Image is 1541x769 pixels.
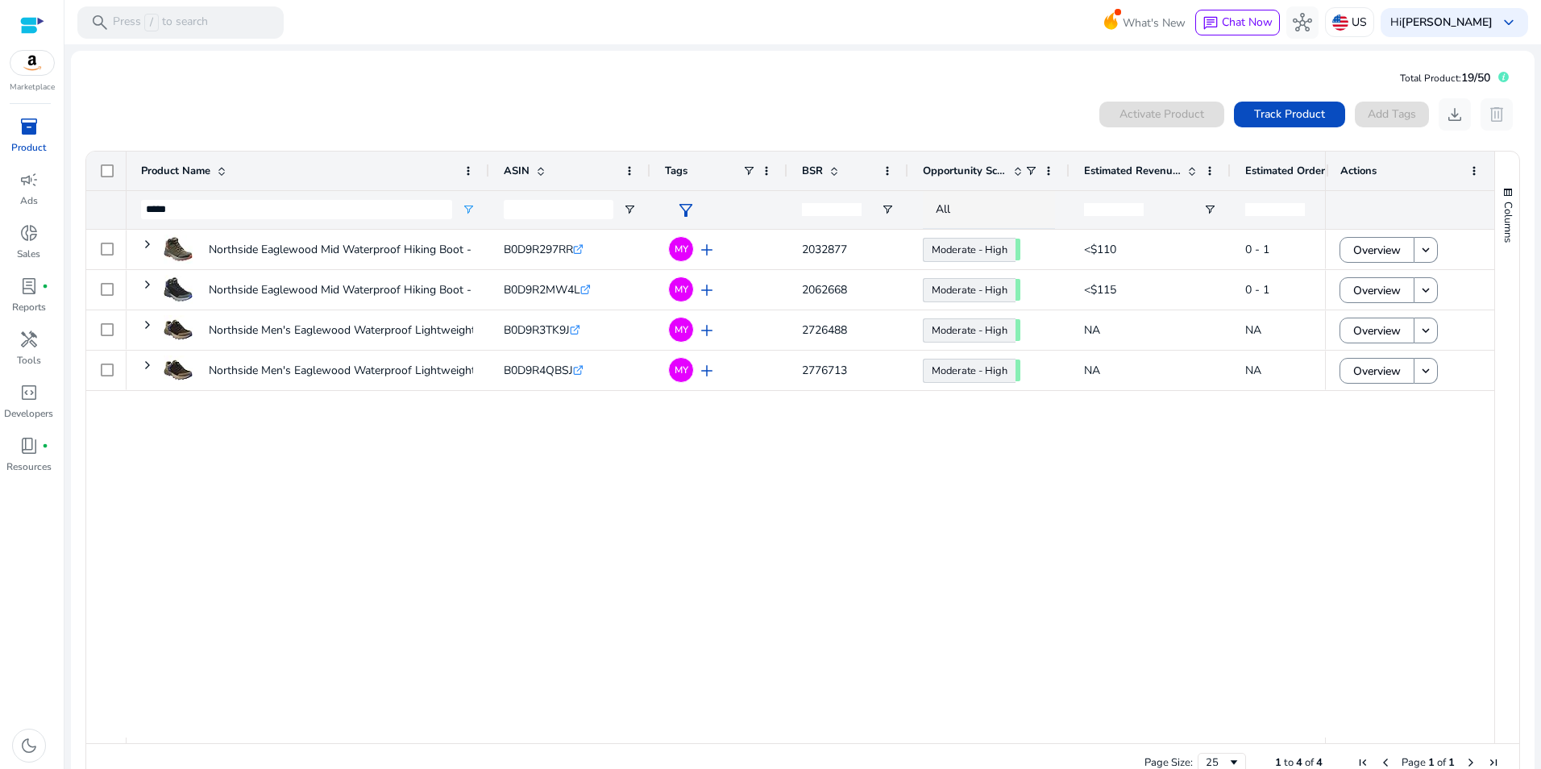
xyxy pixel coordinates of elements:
[19,736,39,755] span: dark_mode
[19,223,39,243] span: donut_small
[1499,13,1518,32] span: keyboard_arrow_down
[1464,756,1477,769] div: Next Page
[504,363,573,378] span: B0D9R4QBSJ
[1202,15,1219,31] span: chat
[1254,106,1325,123] span: Track Product
[1356,756,1369,769] div: First Page
[1286,6,1319,39] button: hub
[1084,164,1181,178] span: Estimated Revenue/Day
[1353,234,1401,267] span: Overview
[923,359,1016,383] a: Moderate - High
[141,200,452,219] input: Product Name Filter Input
[1400,72,1461,85] span: Total Product:
[675,285,688,294] span: MY
[802,164,823,178] span: BSR
[1353,355,1401,388] span: Overview
[1445,105,1464,124] span: download
[936,202,950,217] span: All
[10,81,55,94] p: Marketplace
[1418,323,1433,338] mat-icon: keyboard_arrow_down
[1340,277,1414,303] button: Overview
[20,193,38,208] p: Ads
[881,203,894,216] button: Open Filter Menu
[164,355,193,384] img: 41kvz-XcoQL._AC_US40_.jpg
[675,244,688,254] span: MY
[675,365,688,375] span: MY
[12,300,46,314] p: Reports
[1402,15,1493,30] b: [PERSON_NAME]
[10,51,54,75] img: amazon.svg
[1461,70,1490,85] span: 19/50
[1234,102,1345,127] button: Track Product
[504,282,580,297] span: B0D9R2MW4L
[1418,364,1433,378] mat-icon: keyboard_arrow_down
[802,322,847,338] span: 2726488
[1084,282,1116,297] span: <$115
[697,281,717,300] span: add
[19,276,39,296] span: lab_profile
[1340,237,1414,263] button: Overview
[802,363,847,378] span: 2776713
[19,117,39,136] span: inventory_2
[209,233,578,266] p: Northside Eaglewood Mid Waterproof Hiking Boot - Men's Lightweight,...
[6,459,52,474] p: Resources
[209,354,547,387] p: Northside Men's Eaglewood Waterproof Lightweight Hiking Shoe...
[623,203,636,216] button: Open Filter Menu
[19,436,39,455] span: book_4
[141,164,210,178] span: Product Name
[1016,360,1020,381] span: 66.19
[113,14,208,31] p: Press to search
[1340,318,1414,343] button: Overview
[504,322,570,338] span: B0D9R3TK9J
[19,383,39,402] span: code_blocks
[1245,282,1269,297] span: 0 - 1
[1203,203,1216,216] button: Open Filter Menu
[1439,98,1471,131] button: download
[19,170,39,189] span: campaign
[19,330,39,349] span: handyman
[209,314,547,347] p: Northside Men's Eaglewood Waterproof Lightweight Hiking Shoe...
[42,283,48,289] span: fiber_manual_record
[1352,8,1367,36] p: US
[11,140,46,155] p: Product
[1390,17,1493,28] p: Hi
[1195,10,1280,35] button: chatChat Now
[17,353,41,368] p: Tools
[1340,358,1414,384] button: Overview
[1293,13,1312,32] span: hub
[42,443,48,449] span: fiber_manual_record
[1016,239,1020,260] span: 62.93
[17,247,40,261] p: Sales
[1418,283,1433,297] mat-icon: keyboard_arrow_down
[923,164,1007,178] span: Opportunity Score
[1245,363,1261,378] span: NA
[923,318,1016,343] a: Moderate - High
[504,242,573,257] span: B0D9R297RR
[164,315,193,344] img: 41kvz-XcoQL._AC_US40_.jpg
[1501,202,1515,243] span: Columns
[802,242,847,257] span: 2032877
[209,273,578,306] p: Northside Eaglewood Mid Waterproof Hiking Boot - Men's Lightweight,...
[923,278,1016,302] a: Moderate - High
[1084,363,1100,378] span: NA
[1016,319,1020,341] span: 66.19
[462,203,475,216] button: Open Filter Menu
[1123,9,1186,37] span: What's New
[1245,322,1261,338] span: NA
[1332,15,1348,31] img: us.svg
[164,235,193,264] img: 41kh8UACgIL._AC_US40_.jpg
[802,282,847,297] span: 2062668
[1353,274,1401,307] span: Overview
[665,164,687,178] span: Tags
[1340,164,1377,178] span: Actions
[1487,756,1500,769] div: Last Page
[164,275,193,304] img: 41blVWMsLXL._AC_US40_.jpg
[1084,322,1100,338] span: NA
[1379,756,1392,769] div: Previous Page
[4,406,53,421] p: Developers
[1245,164,1342,178] span: Estimated Orders/Day
[675,325,688,335] span: MY
[697,321,717,340] span: add
[1084,242,1116,257] span: <$110
[1418,243,1433,257] mat-icon: keyboard_arrow_down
